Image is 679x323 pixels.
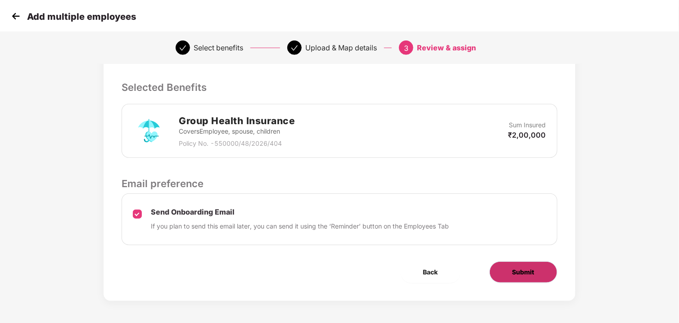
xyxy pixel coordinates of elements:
[151,207,449,217] p: Send Onboarding Email
[179,113,295,128] h2: Group Health Insurance
[179,45,186,52] span: check
[305,40,377,55] div: Upload & Map details
[151,221,449,231] p: If you plan to send this email later, you can send it using the ‘Reminder’ button on the Employee...
[194,40,243,55] div: Select benefits
[489,261,557,283] button: Submit
[401,261,461,283] button: Back
[122,80,557,95] p: Selected Benefits
[9,9,23,23] img: svg+xml;base64,PHN2ZyB4bWxucz0iaHR0cDovL3d3dy53My5vcmcvMjAwMC9zdmciIHdpZHRoPSIzMCIgaGVpZ2h0PSIzMC...
[27,11,136,22] p: Add multiple employees
[508,130,546,140] p: ₹2,00,000
[404,44,408,53] span: 3
[512,267,534,277] span: Submit
[417,40,476,55] div: Review & assign
[133,115,165,147] img: svg+xml;base64,PHN2ZyB4bWxucz0iaHR0cDovL3d3dy53My5vcmcvMjAwMC9zdmciIHdpZHRoPSI3MiIgaGVpZ2h0PSI3Mi...
[179,126,295,136] p: Covers Employee, spouse, children
[423,267,438,277] span: Back
[509,120,546,130] p: Sum Insured
[179,139,295,148] p: Policy No. - 550000/48/2026/404
[122,176,557,191] p: Email preference
[291,45,298,52] span: check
